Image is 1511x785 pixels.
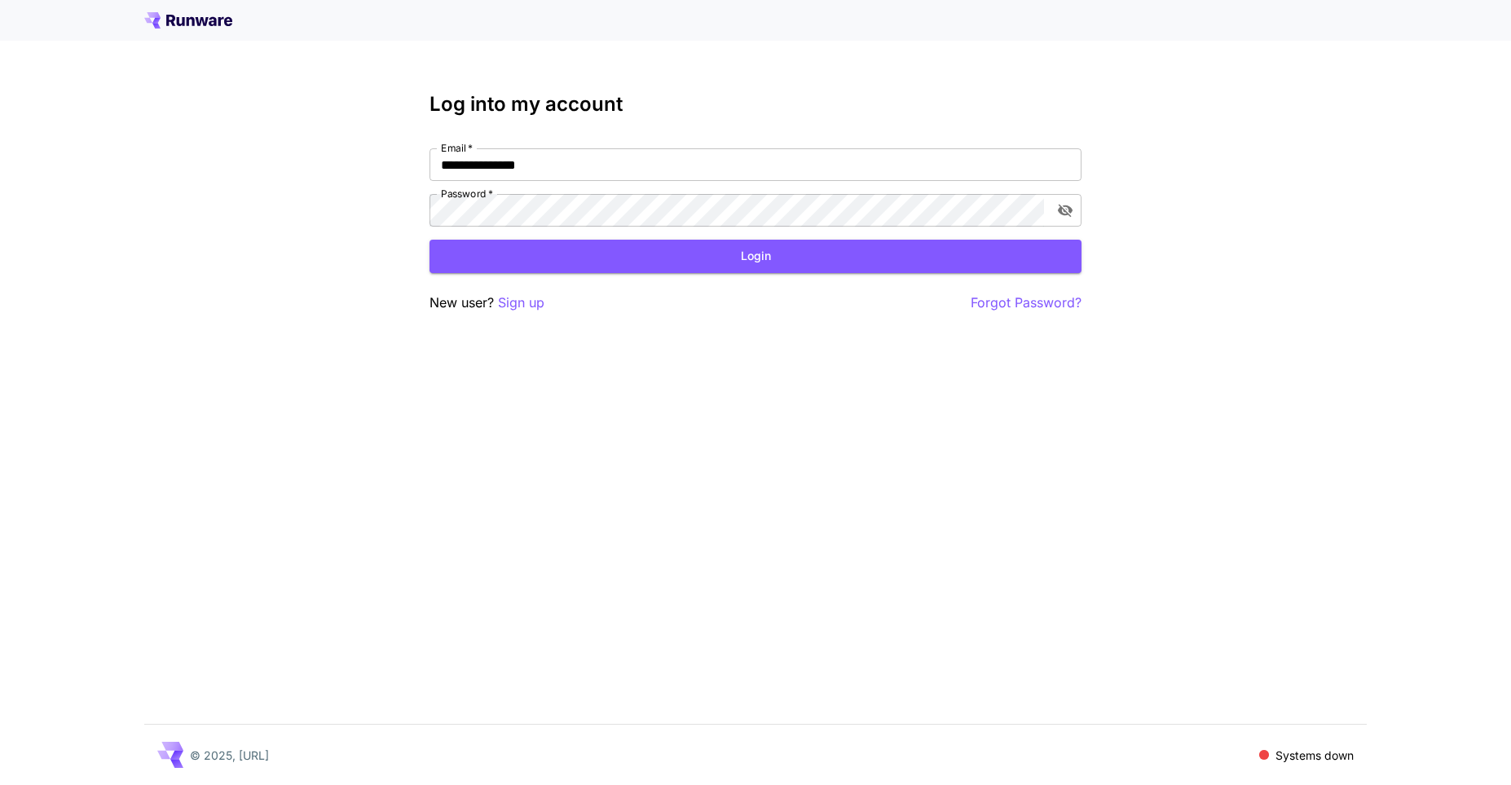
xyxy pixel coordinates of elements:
p: New user? [430,293,544,313]
p: © 2025, [URL] [190,747,269,764]
button: toggle password visibility [1051,196,1080,225]
label: Password [441,187,493,201]
button: Login [430,240,1081,273]
button: Forgot Password? [971,293,1081,313]
button: Sign up [498,293,544,313]
label: Email [441,141,473,155]
p: Systems down [1275,747,1354,764]
h3: Log into my account [430,93,1081,116]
